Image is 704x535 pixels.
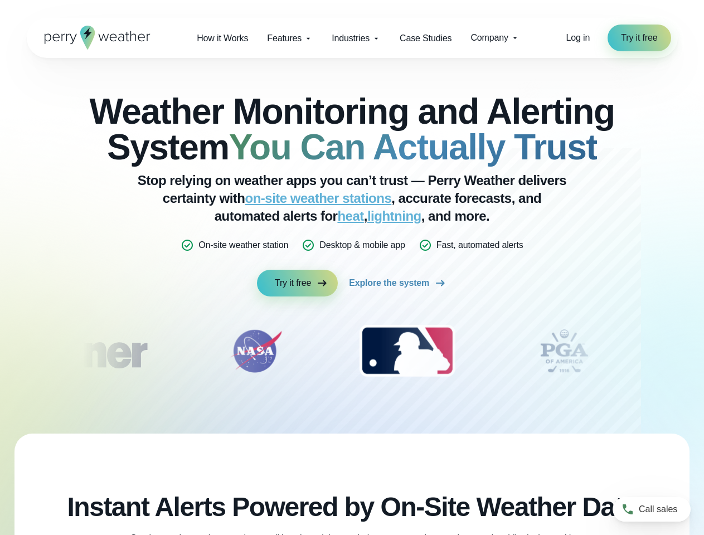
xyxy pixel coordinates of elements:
[608,25,671,51] a: Try it free
[332,32,370,45] span: Industries
[400,32,451,45] span: Case Studies
[613,497,691,522] a: Call sales
[257,270,338,296] a: Try it free
[349,276,429,290] span: Explore the system
[519,323,609,379] img: PGA.svg
[275,276,311,290] span: Try it free
[217,323,295,379] img: NASA.svg
[436,239,523,252] p: Fast, automated alerts
[348,323,466,379] div: 3 of 12
[348,323,466,379] img: MLB.svg
[67,492,637,523] h2: Instant Alerts Powered by On-Site Weather Data
[82,94,622,165] h2: Weather Monitoring and Alerting System
[187,27,258,50] a: How it Works
[4,323,163,379] div: 1 of 12
[337,208,363,223] a: heat
[470,31,508,45] span: Company
[267,32,302,45] span: Features
[229,127,597,167] strong: You Can Actually Trust
[4,323,163,379] img: Turner-Construction_1.svg
[639,503,677,516] span: Call sales
[367,208,421,223] a: lightning
[566,33,590,42] span: Log in
[245,191,392,206] a: on-site weather stations
[621,31,657,45] span: Try it free
[217,323,295,379] div: 2 of 12
[198,239,288,252] p: On-site weather station
[566,31,590,45] a: Log in
[390,27,461,50] a: Case Studies
[319,239,405,252] p: Desktop & mobile app
[82,323,622,385] div: slideshow
[519,323,609,379] div: 4 of 12
[129,172,575,225] p: Stop relying on weather apps you can’t trust — Perry Weather delivers certainty with , accurate f...
[197,32,248,45] span: How it Works
[349,270,447,296] a: Explore the system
